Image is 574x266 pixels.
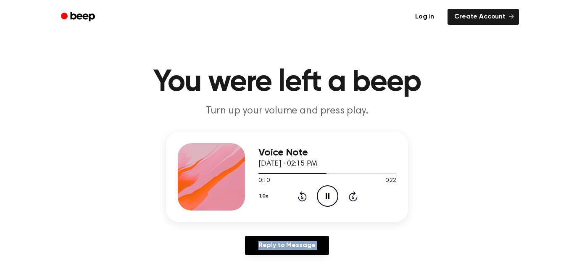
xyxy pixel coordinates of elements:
p: Turn up your volume and press play. [126,104,448,118]
a: Create Account [448,9,519,25]
button: 1.0x [258,189,271,203]
span: 0:22 [385,176,396,185]
a: Reply to Message [245,236,329,255]
h3: Voice Note [258,147,396,158]
span: [DATE] · 02:15 PM [258,160,317,168]
span: 0:10 [258,176,269,185]
h1: You were left a beep [72,67,502,97]
a: Log in [407,7,442,26]
a: Beep [55,9,103,25]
